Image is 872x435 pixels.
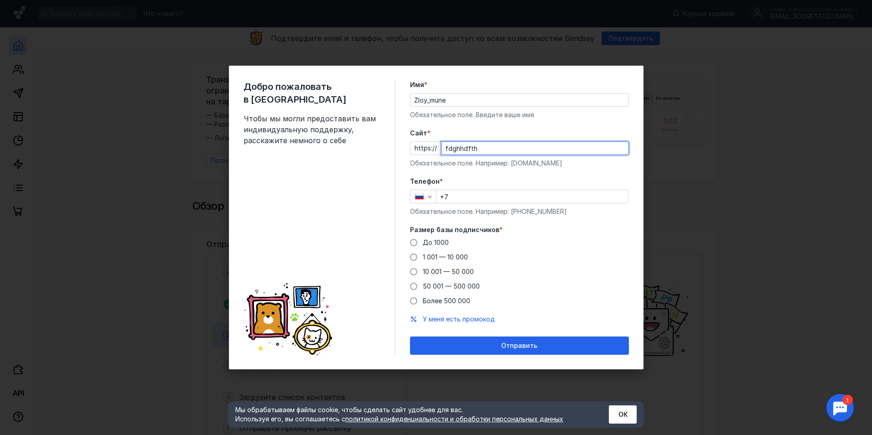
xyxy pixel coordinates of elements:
span: Более 500 000 [423,297,470,305]
span: 10 001 — 50 000 [423,268,474,275]
div: 1 [21,5,31,16]
span: 50 001 — 500 000 [423,282,480,290]
button: ОК [609,405,637,424]
div: Мы обрабатываем файлы cookie, чтобы сделать сайт удобнее для вас. Используя его, вы соглашаетесь c [235,405,587,424]
div: Обязательное поле. Введите ваше имя [410,110,629,119]
a: политикой конфиденциальности и обработки персональных данных [345,415,563,423]
span: 1 001 — 10 000 [423,253,468,261]
span: Чтобы мы могли предоставить вам индивидуальную поддержку, расскажите немного о себе [244,113,380,146]
span: Cайт [410,129,427,138]
span: Отправить [501,342,537,350]
div: Обязательное поле. Например: [DOMAIN_NAME] [410,159,629,168]
span: До 1000 [423,238,449,246]
span: Размер базы подписчиков [410,225,499,234]
span: У меня есть промокод [423,315,495,323]
button: У меня есть промокод [423,315,495,324]
button: Отправить [410,337,629,355]
div: Обязательное поле. Например: [PHONE_NUMBER] [410,207,629,216]
span: Телефон [410,177,440,186]
span: Имя [410,80,424,89]
span: Добро пожаловать в [GEOGRAPHIC_DATA] [244,80,380,106]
